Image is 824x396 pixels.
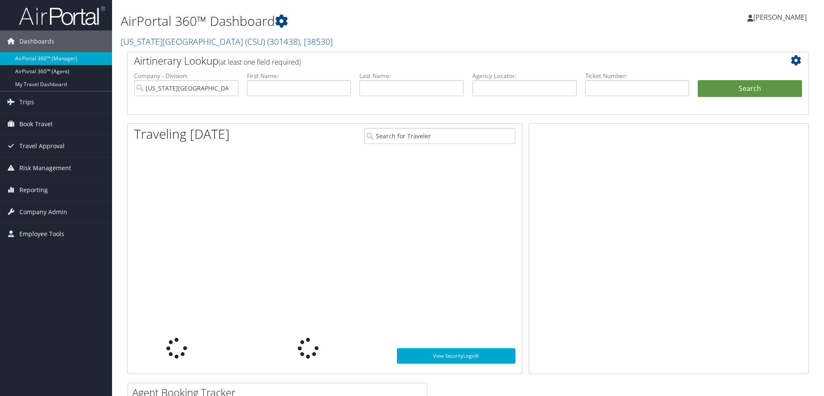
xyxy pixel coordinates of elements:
[300,36,333,47] span: , [ 38530 ]
[359,72,464,80] label: Last Name:
[19,91,34,113] span: Trips
[19,135,65,157] span: Travel Approval
[134,53,745,68] h2: Airtinerary Lookup
[19,31,54,52] span: Dashboards
[19,157,71,179] span: Risk Management
[19,179,48,201] span: Reporting
[753,12,807,22] span: [PERSON_NAME]
[247,72,351,80] label: First Name:
[19,6,105,26] img: airportal-logo.png
[121,36,333,47] a: [US_STATE][GEOGRAPHIC_DATA] (CSU)
[267,36,300,47] span: ( 301438 )
[698,80,802,97] button: Search
[134,72,238,80] label: Company - Division:
[19,113,53,135] span: Book Travel
[585,72,690,80] label: Ticket Number:
[397,348,515,364] a: View SecurityLogic®
[134,125,230,143] h1: Traveling [DATE]
[747,4,815,30] a: [PERSON_NAME]
[19,223,64,245] span: Employee Tools
[364,128,515,144] input: Search for Traveler
[121,12,584,30] h1: AirPortal 360™ Dashboard
[472,72,577,80] label: Agency Locator:
[218,57,301,67] span: (at least one field required)
[19,201,67,223] span: Company Admin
